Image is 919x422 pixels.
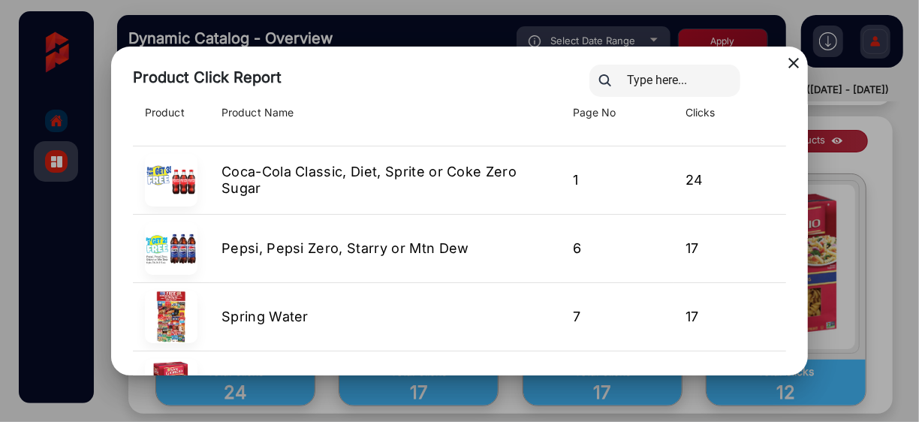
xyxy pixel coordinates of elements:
input: Type here... [589,65,740,97]
th: Product [133,104,209,146]
span: 24 [685,172,704,188]
span: Pepsi, Pepsi Zero, Starry or Mtn Dew [221,240,469,256]
span: 1 [573,172,578,188]
span: 17 [685,309,699,324]
th: Product Name [209,104,561,146]
span: 6 [573,240,581,256]
img: Product Image [149,359,192,411]
img: Product Image [156,291,186,343]
mat-icon: close [785,54,803,72]
img: Product Image [145,232,197,267]
img: search.svg [598,74,611,87]
span: Coca-Cola Classic, Diet, Sprite or Coke Zero Sugar [221,164,517,196]
th: Page No [561,104,673,146]
span: 17 [685,240,699,256]
div: Product Click Report [133,68,339,97]
span: 7 [573,309,580,324]
img: Product Image [145,163,197,198]
span: Spring Water [221,309,309,324]
th: Clicks [673,104,786,146]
